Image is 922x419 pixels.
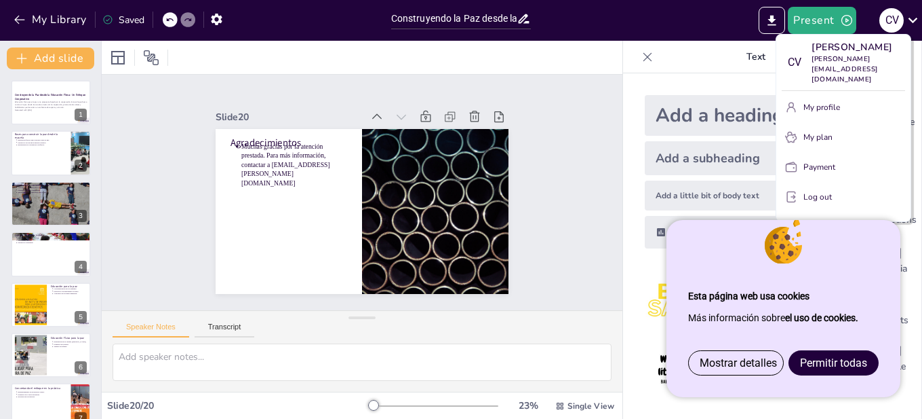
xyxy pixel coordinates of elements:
p: [PERSON_NAME][EMAIL_ADDRESS][DOMAIN_NAME] [811,54,905,85]
p: My profile [803,101,840,113]
p: Más información sobre [688,307,879,329]
a: el uso de cookies. [785,312,858,323]
div: C V [782,50,806,75]
button: Log out [782,186,905,208]
button: My plan [782,126,905,148]
p: My plan [803,131,833,143]
button: Payment [782,156,905,178]
p: [PERSON_NAME] [811,40,905,54]
strong: Esta página web usa cookies [688,291,809,302]
button: My profile [782,96,905,118]
span: Permitir todas [800,357,867,369]
p: Payment [803,161,835,173]
span: Mostrar detalles [700,357,777,369]
p: Log out [803,191,832,203]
